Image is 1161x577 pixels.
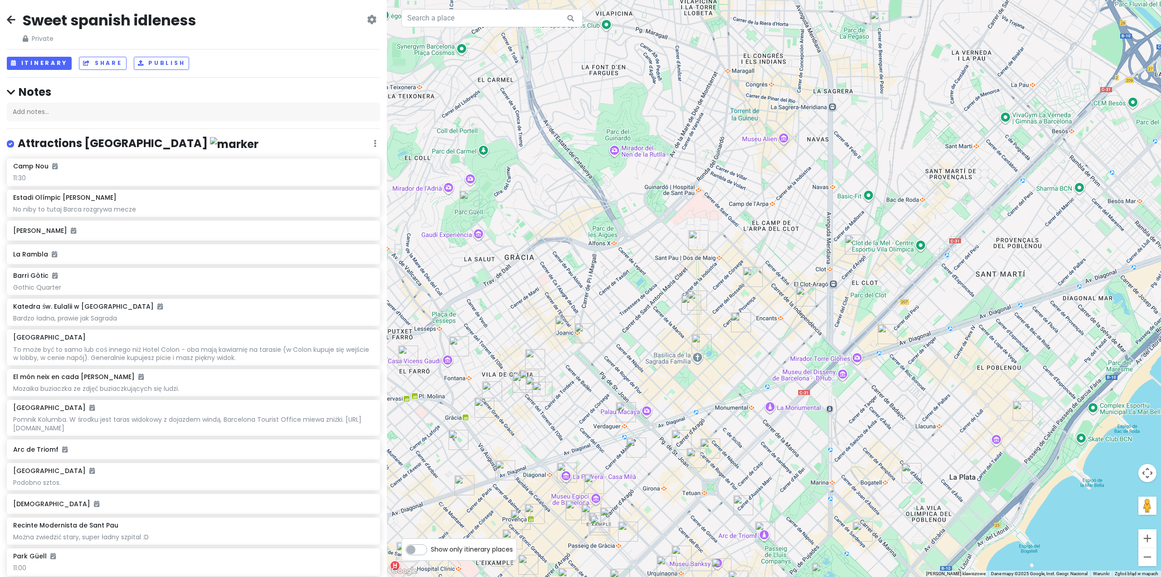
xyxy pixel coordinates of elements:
div: Pastisseria Sense Gluten [870,11,890,31]
h6: [GEOGRAPHIC_DATA] [13,467,95,475]
div: Indoorwall El Clot [845,235,865,255]
div: La Tagliatella [878,324,898,344]
div: To może być to samo lub coś innego niż Hotel Colon - oba mają kawiarnię na tarasie (w Colon kupuj... [13,345,374,362]
i: Added to itinerary [52,272,58,279]
span: Show only itinerary places [431,544,513,554]
div: Bloome by Sasha [687,291,707,311]
div: 11:00 [13,564,374,572]
div: Pizza Natura sense gluten [584,474,604,494]
div: Carrer de Roger de Flor, 148 [700,439,720,459]
h6: Barri Gòtic [13,271,58,280]
button: Przeciągnij Pegmana na mapę, by otworzyć widok Street View [1138,497,1156,515]
div: nicecreams by ARTiSA [902,463,922,483]
div: Sagrada Família [692,334,712,354]
div: Aruku Sin Gluten Gracia [555,316,575,336]
div: Thai Barcelona [618,522,638,542]
h4: Attractions [GEOGRAPHIC_DATA] [18,136,259,151]
div: Restaurant La Tagliatella | Passeig Sant Joan, Barcelona [687,448,707,468]
button: Skróty klawiszowe [926,571,985,577]
div: Viena [566,500,585,520]
h6: Estadi Olímpic [PERSON_NAME] [13,193,117,202]
h6: [PERSON_NAME] [13,227,374,235]
div: Hanai Vegana GRACIA - Pastelería Vegana y Sin Gluten [526,376,546,396]
button: Publish [134,57,190,70]
i: Added to itinerary [157,303,163,310]
h4: Notes [7,85,380,99]
div: Bodevici gelats ecològics [525,349,545,369]
div: Cal Màrius Bcn - Barcelona [731,312,751,332]
h6: Park Güell [13,552,56,560]
div: Kina Chocolates [474,398,494,418]
i: Added to itinerary [138,374,144,380]
div: Viena | Passeig de Sant Joan [733,495,753,515]
div: Gothic Quarter [13,283,374,291]
div: Rayün [482,381,502,401]
div: Viena [657,556,677,576]
div: Ardemos - Hamburgueses sense gluten | Barcelona [681,295,701,315]
div: Bloome by Sasha | Passeig Sant Joan [672,430,692,450]
img: marker [210,137,259,151]
div: Arc de Triomf [755,522,775,542]
div: 11:30 [13,174,374,182]
i: Added to itinerary [71,227,76,234]
div: Messié Pizza Gluten Free Gràcia [532,382,552,402]
button: Powiększ [1138,529,1156,547]
h6: [GEOGRAPHIC_DATA] [13,404,95,412]
div: Creperia Krampus sin gluten [398,345,418,365]
div: Casa Batlló [589,513,609,533]
div: Jansana [525,504,545,524]
div: Paradox Museum Barcelona [672,546,692,566]
div: La Tagliatella | Travessera de Gràcia [449,430,468,450]
div: PÖTSTOT [518,555,538,575]
div: Xurreria Can Vernet amb i sense gluten ️ [396,542,416,562]
div: Podobno sztos. [13,478,374,487]
div: La Consciente Obrador sense Gluten + Yoga Shala - Gluten-free & Vegan bakery - Obrador sin gluten... [449,336,469,356]
a: Zgłoś błąd w mapach [1115,571,1158,576]
div: Park Güell [459,191,479,211]
h6: [DEMOGRAPHIC_DATA] [13,500,374,508]
i: Added to itinerary [94,501,99,507]
div: Add notes... [7,103,380,122]
div: Viena [495,460,515,480]
button: Share [79,57,126,70]
button: Sterowanie kamerą na mapie [1138,464,1156,482]
input: Search a place [401,9,583,27]
div: Manioca - Restaurante brasileño sin gluten Barcelona [853,522,873,542]
i: Added to itinerary [50,553,56,559]
div: No niby to tutaj Barca rozgrywa mecze [13,205,374,213]
div: La Tagliatella | Diagonal [454,475,474,495]
h6: Arc de Triomf [13,445,374,454]
div: Można zwiedzić stary, super ładny szpital :D [13,533,374,541]
div: Gluten Tag! Obrador sense gluten [519,370,539,390]
div: Pomnik Kolumba. W środku jest taras widokowy z dojazdem windą. Barcelona Tourist Office miewa zni... [13,415,374,432]
h6: Camp Nou [13,162,58,170]
i: Added to itinerary [89,404,95,411]
h6: [GEOGRAPHIC_DATA] [13,333,86,341]
a: Warunki (otwiera się w nowej karcie) [1093,571,1109,576]
div: Ristorante Pizzeria Il Piccolo Focone [743,267,763,287]
div: Out of China [502,529,522,549]
div: Salamat Clot [796,286,816,306]
div: McDonald's [600,508,620,528]
i: Added to itinerary [52,251,57,257]
h6: El món neix en cada [PERSON_NAME] [13,373,144,381]
h6: Katedra św. Eulalii w [GEOGRAPHIC_DATA] [13,302,163,311]
div: Casa Milà [557,463,577,483]
img: Google [389,565,419,577]
div: Glutery [512,373,532,393]
a: Pokaż ten obszar w Mapach Google (otwiera się w nowym oknie) [389,565,419,577]
h2: Sweet spanish idleness [23,11,196,30]
div: ARUKU Sushi Gluten Free [616,402,636,422]
span: Dane mapy ©2025 Google, Inst. Geogr. Nacional [991,571,1088,576]
h6: Recinte Modernista de Sant Pau [13,521,118,529]
div: Bardzo ładna, prawie jak Sagrada [13,314,374,322]
div: chök - Urgell [429,550,449,570]
div: Messié Sin Gluten Muntaner [491,547,511,567]
span: Private [23,34,196,44]
div: La Browneria Gluten Free [626,438,646,458]
div: Zentral: Specialty Coffee & Bakery [575,323,595,343]
button: Pomniejsz [1138,548,1156,566]
button: Itinerary [7,57,72,70]
i: Added to itinerary [52,163,58,169]
div: Mozaika buziaczka ze zdjęć buziaczkujących się ludzi. [13,385,374,393]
